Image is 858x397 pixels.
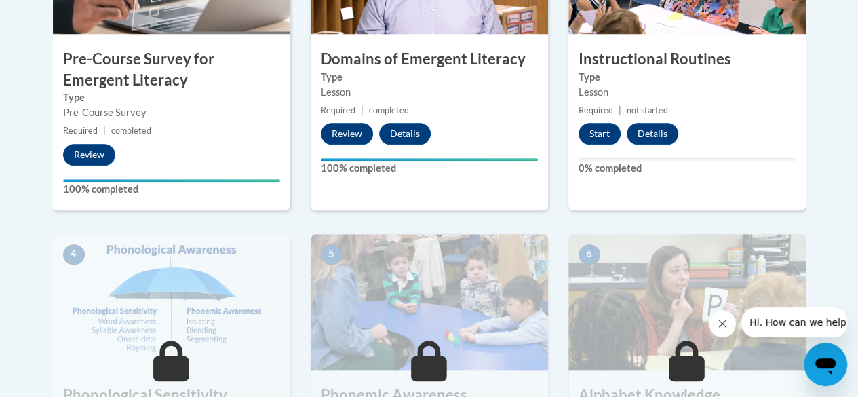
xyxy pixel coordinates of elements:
h3: Instructional Routines [568,49,806,70]
span: 4 [63,244,85,265]
img: Course Image [53,234,290,370]
span: Hi. How can we help? [8,10,110,20]
span: | [619,105,621,115]
button: Details [379,123,431,145]
label: Type [579,70,796,85]
iframe: Button to launch messaging window [804,343,847,386]
div: Lesson [579,85,796,100]
span: | [103,126,106,136]
span: | [361,105,364,115]
span: 5 [321,244,343,265]
label: 100% completed [63,182,280,197]
div: Your progress [321,158,538,161]
h3: Pre-Course Survey for Emergent Literacy [53,49,290,91]
label: Type [321,70,538,85]
span: 6 [579,244,600,265]
label: Type [63,90,280,105]
label: 0% completed [579,161,796,176]
span: Required [579,105,613,115]
iframe: Message from company [741,307,847,337]
img: Course Image [311,234,548,370]
iframe: Close message [709,310,736,337]
h3: Domains of Emergent Literacy [311,49,548,70]
label: 100% completed [321,161,538,176]
img: Course Image [568,234,806,370]
button: Start [579,123,621,145]
span: completed [369,105,409,115]
div: Pre-Course Survey [63,105,280,120]
span: completed [111,126,151,136]
div: Your progress [63,179,280,182]
span: Required [63,126,98,136]
button: Details [627,123,678,145]
button: Review [63,144,115,166]
span: not started [627,105,668,115]
span: Required [321,105,355,115]
div: Lesson [321,85,538,100]
button: Review [321,123,373,145]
